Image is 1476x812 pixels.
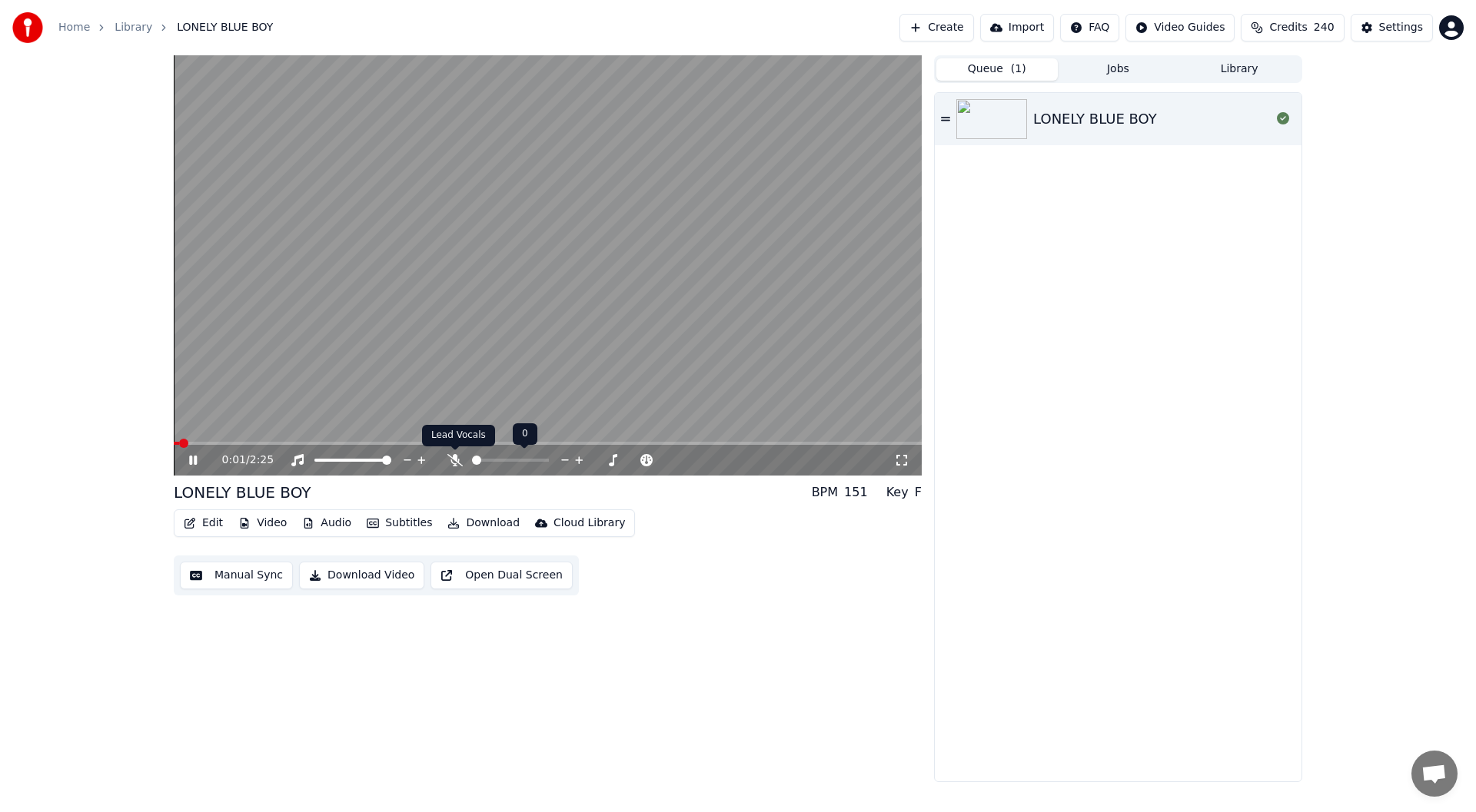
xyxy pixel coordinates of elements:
[222,452,259,468] div: /
[936,58,1058,81] button: Queue
[1178,58,1300,81] button: Library
[115,20,152,35] a: Library
[1125,14,1235,41] button: Video Guides
[299,562,424,589] button: Download Video
[232,512,293,534] button: Video
[1411,751,1458,797] a: Open chat
[1241,14,1344,41] button: Credits240
[58,20,90,35] a: Home
[178,512,229,534] button: Edit
[296,512,357,534] button: Audio
[915,483,922,502] div: F
[1379,20,1423,35] div: Settings
[1060,14,1119,41] button: FAQ
[180,562,293,589] button: Manual Sync
[441,512,526,534] button: Download
[430,562,573,589] button: Open Dual Screen
[422,425,495,446] div: Lead Vocals
[1314,20,1335,35] span: 240
[12,12,43,43] img: youka
[1011,61,1026,77] span: ( 1 )
[1269,20,1307,35] span: Credits
[513,423,537,445] div: 0
[361,512,438,534] button: Subtitles
[177,20,273,35] span: LONELY BLUE BOY
[1058,58,1179,81] button: Jobs
[899,14,974,41] button: Create
[1033,108,1157,130] div: LONELY BLUE BOY
[222,452,246,468] span: 0:01
[250,452,274,468] span: 2:25
[58,20,273,35] nav: breadcrumb
[1351,14,1433,41] button: Settings
[174,482,311,503] div: LONELY BLUE BOY
[844,483,868,502] div: 151
[553,515,625,531] div: Cloud Library
[980,14,1054,41] button: Import
[812,483,838,502] div: BPM
[886,483,909,502] div: Key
